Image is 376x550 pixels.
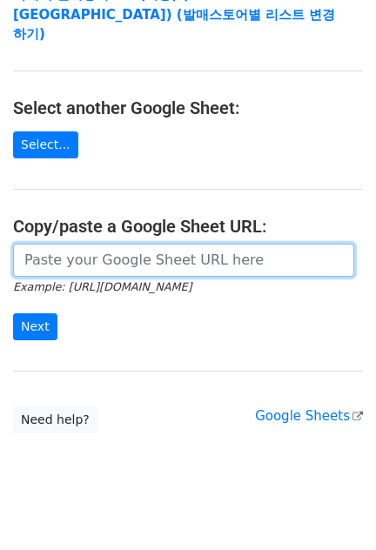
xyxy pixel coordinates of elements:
[13,97,363,118] h4: Select another Google Sheet:
[13,131,78,158] a: Select...
[13,313,57,340] input: Next
[255,408,363,424] a: Google Sheets
[13,244,354,277] input: Paste your Google Sheet URL here
[13,406,97,433] a: Need help?
[13,280,191,293] small: Example: [URL][DOMAIN_NAME]
[289,466,376,550] iframe: Chat Widget
[13,216,363,237] h4: Copy/paste a Google Sheet URL:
